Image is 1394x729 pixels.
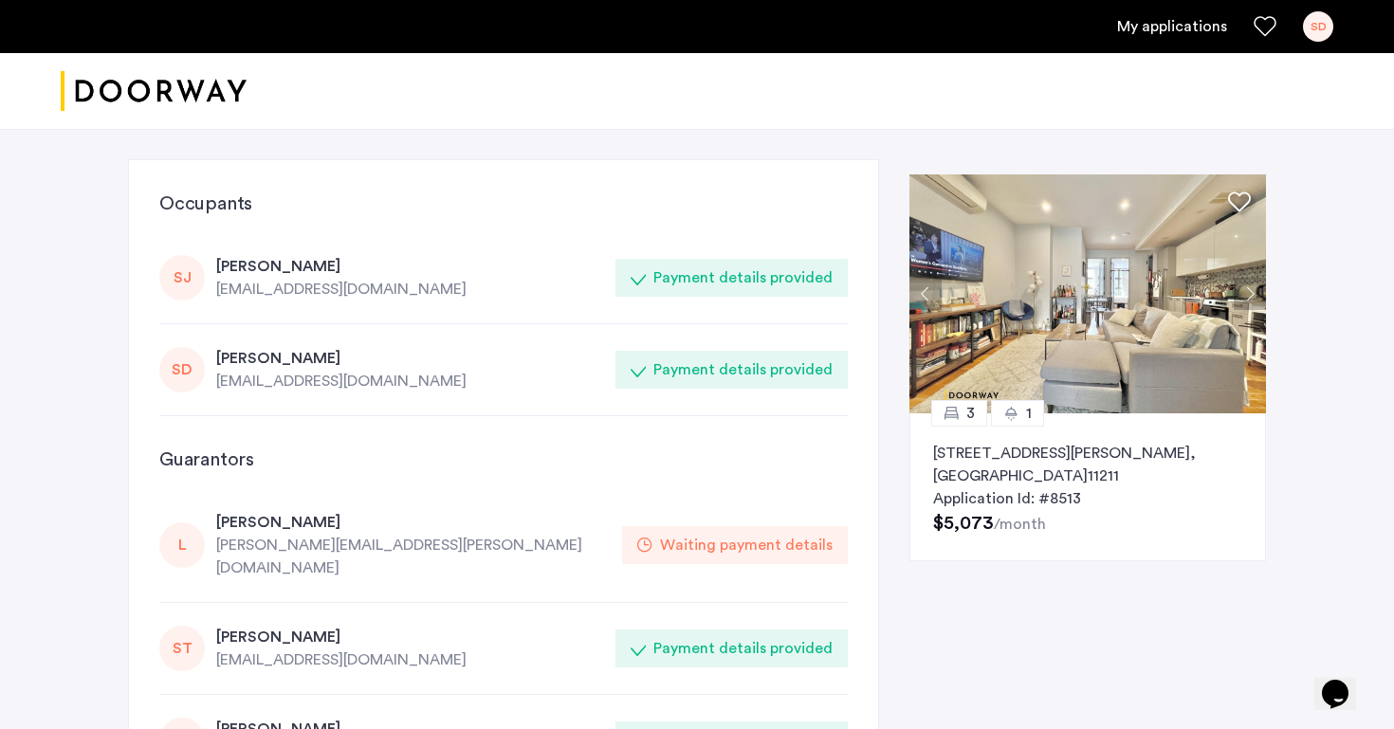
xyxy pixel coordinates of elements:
[216,278,604,301] div: [EMAIL_ADDRESS][DOMAIN_NAME]
[216,648,604,671] div: [EMAIL_ADDRESS][DOMAIN_NAME]
[933,491,1081,506] span: Application Id: #8513
[159,191,848,217] h3: Occupants
[159,347,205,392] div: SD
[994,517,1046,532] sub: /month
[216,347,604,370] div: [PERSON_NAME]
[933,442,1242,487] p: [STREET_ADDRESS][PERSON_NAME] 11211
[216,534,611,579] div: [PERSON_NAME][EMAIL_ADDRESS][PERSON_NAME][DOMAIN_NAME]
[159,626,205,671] div: ST
[966,402,975,425] span: 3
[933,514,994,533] span: $5,073
[216,370,604,392] div: [EMAIL_ADDRESS][DOMAIN_NAME]
[1234,278,1266,310] button: Next apartment
[61,56,247,127] a: Cazamio logo
[1314,653,1375,710] iframe: chat widget
[61,56,247,127] img: logo
[216,255,604,278] div: [PERSON_NAME]
[159,447,848,473] h3: Guarantors
[909,278,942,310] button: Previous apartment
[1117,15,1227,38] a: My application
[1303,11,1333,42] div: SD
[159,255,205,301] div: SJ
[159,522,205,568] div: L
[653,637,833,660] div: Payment details provided
[1254,15,1276,38] a: Favorites
[653,358,833,381] div: Payment details provided
[909,413,1266,561] a: 31[STREET_ADDRESS][PERSON_NAME], [GEOGRAPHIC_DATA]11211Application Id: #8513
[216,511,611,534] div: [PERSON_NAME]
[909,174,1266,413] img: 2016_638578684788099781.jpeg
[216,626,604,648] div: [PERSON_NAME]
[1026,402,1032,425] span: 1
[653,266,833,289] div: Payment details provided
[660,534,833,556] div: Waiting payment details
